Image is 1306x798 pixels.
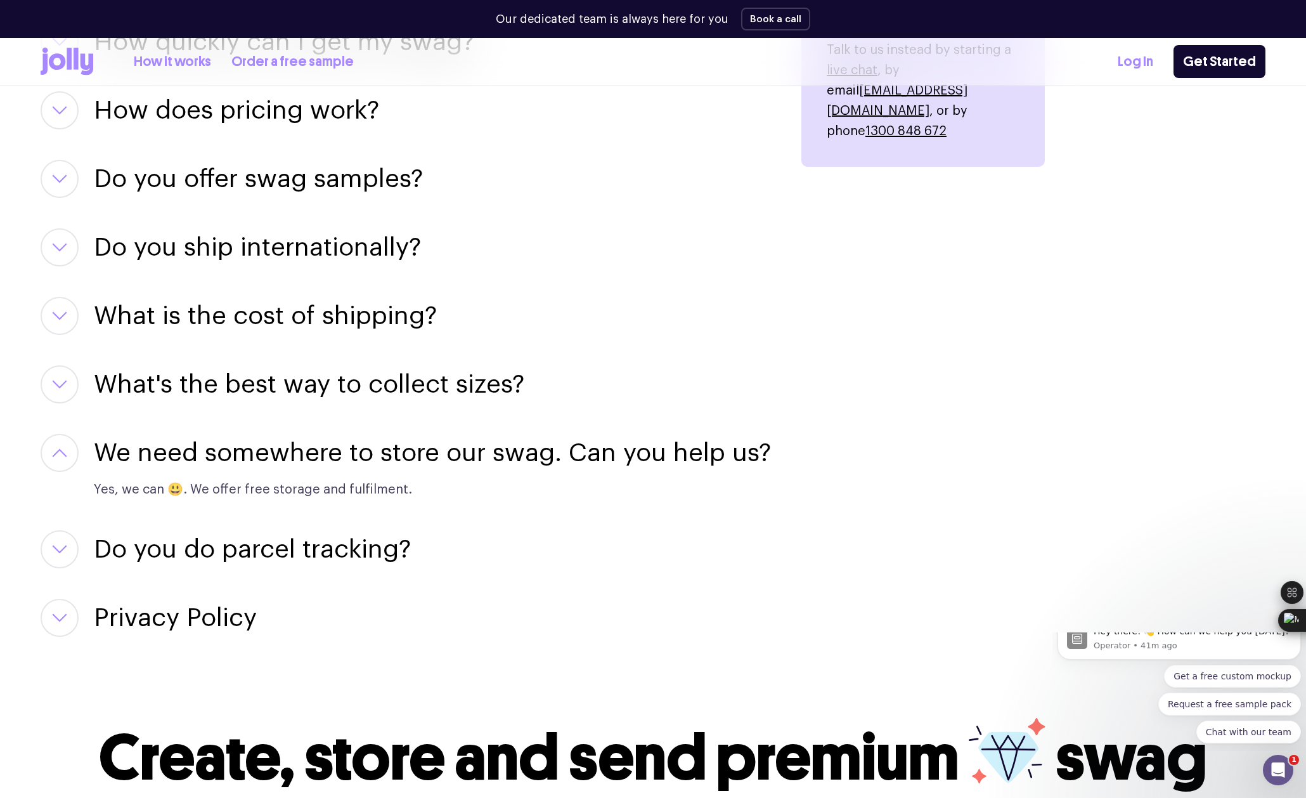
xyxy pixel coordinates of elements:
button: What's the best way to collect sizes? [94,365,524,403]
button: Book a call [741,8,810,30]
button: Privacy Policy [94,599,257,637]
p: Our dedicated team is always here for you [496,11,728,28]
span: Create, store and send premium [99,719,959,796]
p: Yes, we can 😃. We offer free storage and fulfilment. [94,480,418,500]
button: Quick reply: Request a free sample pack [106,60,249,83]
button: Do you ship internationally? [94,228,421,266]
button: Quick reply: Chat with our team [144,88,249,111]
a: Get Started [1173,45,1265,78]
iframe: Intercom notifications message [1052,632,1306,751]
span: 1 [1289,755,1299,765]
p: Talk to us instead by starting a , by email , or by phone [827,40,1019,141]
button: We need somewhere to store our swag. Can you help us? [94,434,771,472]
div: Quick reply options [5,32,249,111]
button: What is the cost of shipping? [94,297,437,335]
iframe: Intercom live chat [1263,755,1293,785]
button: Quick reply: Get a free custom mockup [112,32,249,55]
button: Do you do parcel tracking? [94,530,411,568]
span: swag [1056,719,1207,796]
p: Message from Operator, sent 41m ago [41,8,239,19]
a: Log In [1118,51,1153,72]
a: 1300 848 672 [865,125,947,138]
a: How it works [134,51,211,72]
button: Do you offer swag samples? [94,160,423,198]
button: How does pricing work? [94,91,379,129]
a: Order a free sample [231,51,354,72]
